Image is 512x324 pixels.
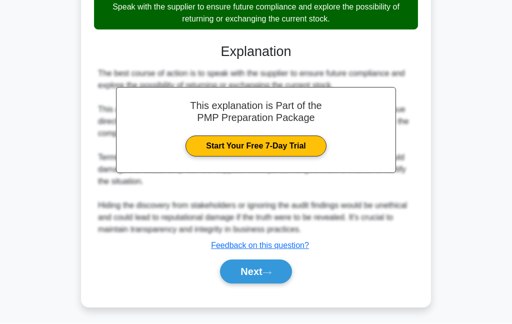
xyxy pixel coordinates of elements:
[211,241,309,250] a: Feedback on this question?
[220,260,291,284] button: Next
[98,68,414,236] div: The best course of action is to speak with the supplier to ensure future compliance and explore t...
[185,136,326,157] a: Start Your Free 7-Day Trial
[100,44,412,60] h3: Explanation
